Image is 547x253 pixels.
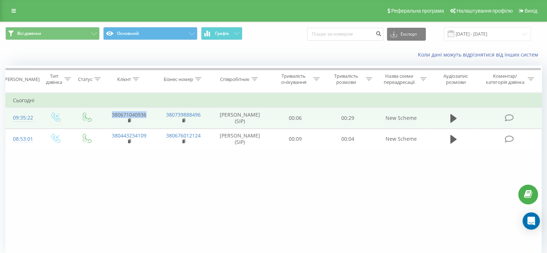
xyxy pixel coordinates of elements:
[435,73,477,85] div: Аудіозапис розмови
[78,76,92,82] div: Статус
[201,27,242,40] button: Графік
[17,31,41,36] span: Всі дзвінки
[269,108,322,128] td: 00:06
[484,73,526,85] div: Коментар/категорія дзвінка
[391,8,444,14] span: Реферальна програма
[418,51,542,58] a: Коли дані можуть відрізнятися вiд інших систем
[164,76,193,82] div: Бізнес номер
[220,76,250,82] div: Співробітник
[166,132,201,139] a: 380676012124
[387,28,426,41] button: Експорт
[215,31,229,36] span: Графік
[166,111,201,118] a: 380739888496
[3,76,40,82] div: [PERSON_NAME]
[322,108,374,128] td: 00:29
[103,27,197,40] button: Основний
[374,108,428,128] td: New Scheme
[374,128,428,149] td: New Scheme
[112,132,146,139] a: 380443234109
[523,212,540,230] div: Open Intercom Messenger
[380,73,418,85] div: Назва схеми переадресації
[13,132,32,146] div: 08:53:01
[117,76,131,82] div: Клієнт
[211,128,269,149] td: [PERSON_NAME] (SIP)
[211,108,269,128] td: [PERSON_NAME] (SIP)
[112,111,146,118] a: 380671040936
[269,128,322,149] td: 00:09
[322,128,374,149] td: 00:04
[328,73,364,85] div: Тривалість розмови
[45,73,62,85] div: Тип дзвінка
[276,73,312,85] div: Тривалість очікування
[525,8,537,14] span: Вихід
[6,93,542,108] td: Сьогодні
[307,28,383,41] input: Пошук за номером
[13,111,32,125] div: 09:35:22
[456,8,512,14] span: Налаштування профілю
[5,27,100,40] button: Всі дзвінки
